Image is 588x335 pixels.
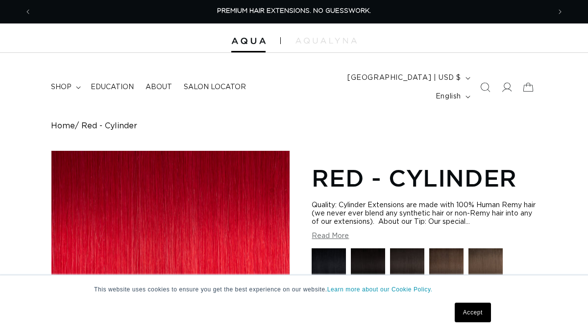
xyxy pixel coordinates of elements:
[312,201,537,226] div: Quality: Cylinder Extensions are made with 100% Human Remy hair (we never ever blend any syntheti...
[146,83,172,92] span: About
[455,303,491,322] a: Accept
[140,77,178,97] a: About
[342,69,474,87] button: [GEOGRAPHIC_DATA] | USD $
[85,77,140,97] a: Education
[347,73,461,83] span: [GEOGRAPHIC_DATA] | USD $
[295,38,357,44] img: aqualyna.com
[351,248,385,287] a: 1N Natural Black - Cylinder
[429,248,464,287] a: 2 Dark Brown - Cylinder
[327,286,433,293] a: Learn more about our Cookie Policy.
[429,248,464,283] img: 2 Dark Brown - Cylinder
[184,83,246,92] span: Salon Locator
[468,248,503,283] img: 4AB Medium Ash Brown - Cylinder
[436,92,461,102] span: English
[231,38,266,45] img: Aqua Hair Extensions
[430,87,474,106] button: English
[51,121,537,131] nav: breadcrumbs
[468,248,503,287] a: 4AB Medium Ash Brown - Cylinder
[45,77,85,97] summary: shop
[351,248,385,283] img: 1N Natural Black - Cylinder
[94,285,494,294] p: This website uses cookies to ensure you get the best experience on our website.
[390,248,424,283] img: 1B Soft Black - Cylinder
[81,121,137,131] span: Red - Cylinder
[51,83,72,92] span: shop
[474,76,496,98] summary: Search
[178,77,252,97] a: Salon Locator
[549,2,571,21] button: Next announcement
[312,232,349,240] button: Read More
[91,83,134,92] span: Education
[217,8,371,14] span: PREMIUM HAIR EXTENSIONS. NO GUESSWORK.
[312,163,537,193] h1: Red - Cylinder
[390,248,424,287] a: 1B Soft Black - Cylinder
[312,248,346,283] img: 1 Black - Cylinder
[17,2,39,21] button: Previous announcement
[51,121,75,131] a: Home
[312,248,346,287] a: 1 Black - Cylinder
